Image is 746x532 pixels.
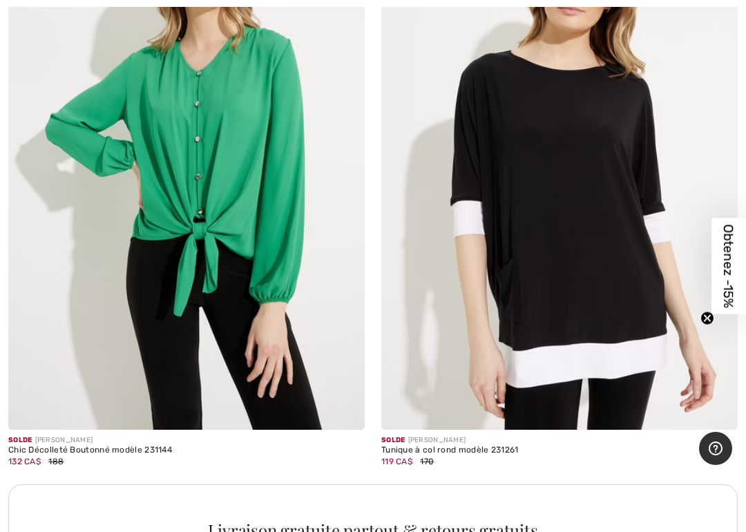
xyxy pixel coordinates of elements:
[381,436,405,444] span: Solde
[381,435,738,446] div: [PERSON_NAME]
[381,457,412,466] span: 119 CA$
[711,218,746,314] div: Obtenez -15%Close teaser
[700,312,714,325] button: Close teaser
[8,435,365,446] div: [PERSON_NAME]
[8,436,32,444] span: Solde
[420,457,434,466] span: 170
[721,225,737,308] span: Obtenez -15%
[8,446,365,455] div: Chic Décolleté Boutonné modèle 231144
[48,457,64,466] span: 188
[8,457,41,466] span: 132 CA$
[699,432,732,466] iframe: Ouvre un widget dans lequel vous pouvez trouver plus d’informations
[381,446,738,455] div: Tunique à col rond modèle 231261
